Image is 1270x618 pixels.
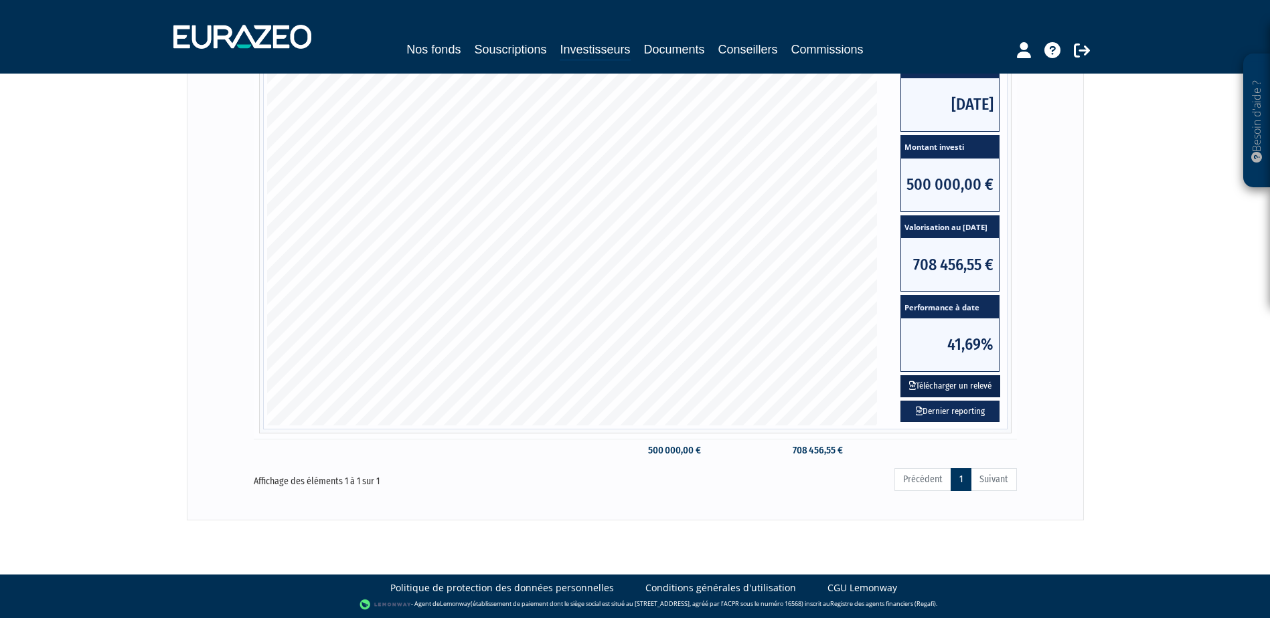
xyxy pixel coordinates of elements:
a: Commissions [791,40,864,59]
span: 41,69% [901,318,999,371]
a: Lemonway [440,599,471,608]
td: 500 000,00 € [637,439,708,462]
span: [DATE] [901,78,999,131]
button: Télécharger un relevé [900,375,1000,397]
a: Politique de protection des données personnelles [390,581,614,595]
a: CGU Lemonway [827,581,897,595]
a: Dernier reporting [900,401,1000,423]
a: Registre des agents financiers (Regafi) [830,599,936,608]
div: Affichage des éléments 1 à 1 sur 1 [254,467,560,488]
span: Valorisation au [DATE] [901,216,999,239]
span: 708 456,55 € [901,238,999,291]
p: Besoin d'aide ? [1249,61,1265,181]
a: Documents [644,40,705,59]
img: 1732889491-logotype_eurazeo_blanc_rvb.png [173,25,311,49]
img: logo-lemonway.png [360,598,411,611]
a: Nos fonds [406,40,461,59]
td: 708 456,55 € [783,439,850,462]
a: Conditions générales d'utilisation [645,581,796,595]
span: 500 000,00 € [901,159,999,211]
a: Investisseurs [560,40,630,61]
div: - Agent de (établissement de paiement dont le siège social est situé au [STREET_ADDRESS], agréé p... [13,598,1257,611]
a: Souscriptions [474,40,546,59]
a: 1 [951,468,971,491]
a: Conseillers [718,40,778,59]
span: Performance à date [901,296,999,318]
span: Montant investi [901,136,999,159]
